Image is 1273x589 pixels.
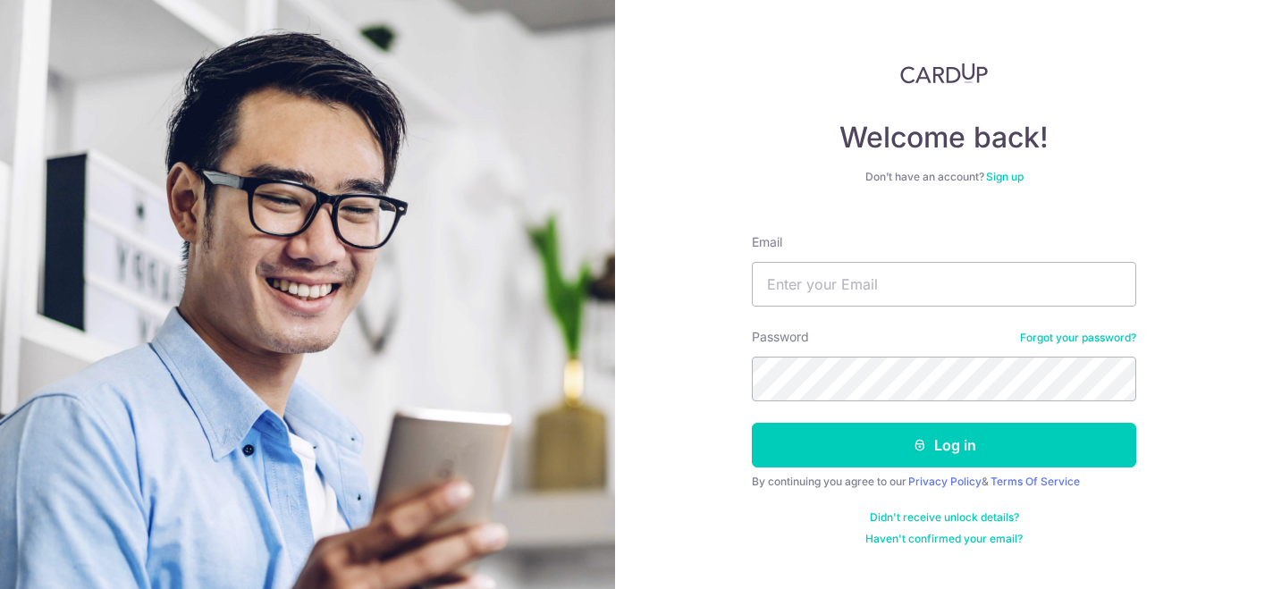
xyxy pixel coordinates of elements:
[752,262,1136,307] input: Enter your Email
[752,170,1136,184] div: Don’t have an account?
[991,475,1080,488] a: Terms Of Service
[752,423,1136,467] button: Log in
[752,120,1136,156] h4: Welcome back!
[752,233,782,251] label: Email
[752,475,1136,489] div: By continuing you agree to our &
[1020,331,1136,345] a: Forgot your password?
[986,170,1024,183] a: Sign up
[870,510,1019,525] a: Didn't receive unlock details?
[908,475,982,488] a: Privacy Policy
[900,63,988,84] img: CardUp Logo
[752,328,809,346] label: Password
[865,532,1023,546] a: Haven't confirmed your email?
